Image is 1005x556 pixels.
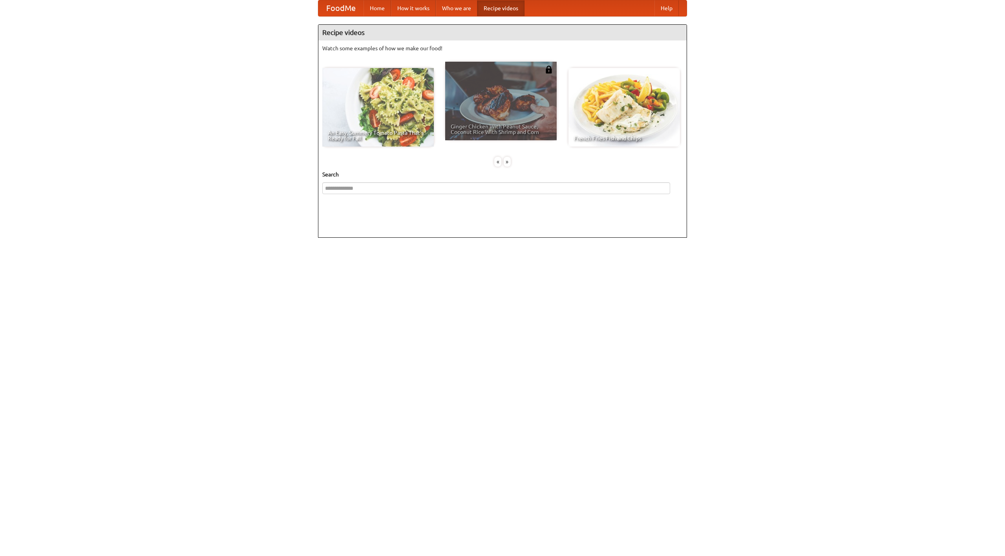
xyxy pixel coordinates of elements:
[322,171,683,178] h5: Search
[318,0,364,16] a: FoodMe
[322,44,683,52] p: Watch some examples of how we make our food!
[364,0,391,16] a: Home
[318,25,687,40] h4: Recipe videos
[328,130,428,141] span: An Easy, Summery Tomato Pasta That's Ready for Fall
[436,0,477,16] a: Who we are
[545,66,553,73] img: 483408.png
[568,68,680,147] a: French Fries Fish and Chips
[654,0,679,16] a: Help
[504,157,511,167] div: »
[477,0,524,16] a: Recipe videos
[322,68,434,147] a: An Easy, Summery Tomato Pasta That's Ready for Fall
[574,136,674,141] span: French Fries Fish and Chips
[391,0,436,16] a: How it works
[494,157,501,167] div: «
